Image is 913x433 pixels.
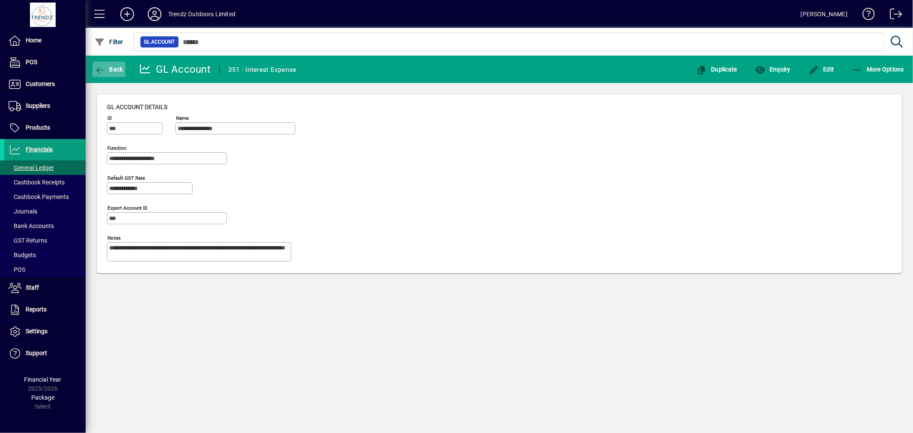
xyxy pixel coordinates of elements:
span: Suppliers [26,102,50,109]
span: GL account details [107,104,167,110]
span: Customers [26,80,55,87]
span: Support [26,350,47,356]
a: Support [4,343,86,364]
span: Cashbook Receipts [9,179,65,186]
a: POS [4,52,86,73]
span: Settings [26,328,48,335]
span: Reports [26,306,47,313]
span: Bank Accounts [9,222,54,229]
button: Back [92,62,125,77]
a: Cashbook Receipts [4,175,86,190]
span: POS [9,266,25,273]
app-page-header-button: Back [86,62,133,77]
span: Budgets [9,252,36,258]
button: Profile [141,6,168,22]
span: Staff [26,284,39,291]
span: GL Account [144,38,175,46]
a: Settings [4,321,86,342]
a: GST Returns [4,233,86,248]
a: General Ledger [4,160,86,175]
a: Cashbook Payments [4,190,86,204]
mat-label: Function [107,145,126,151]
a: Bank Accounts [4,219,86,233]
a: Suppliers [4,95,86,117]
a: Home [4,30,86,51]
mat-label: Export account ID [107,205,148,211]
a: Staff [4,277,86,299]
span: Financials [26,146,53,153]
a: Budgets [4,248,86,262]
span: General Ledger [9,164,54,171]
span: GST Returns [9,237,47,244]
button: Filter [92,34,125,50]
span: Package [31,394,54,401]
a: Customers [4,74,86,95]
span: Financial Year [24,376,62,383]
span: Enquiry [755,66,791,73]
span: Edit [809,66,834,73]
mat-label: Notes [107,235,121,241]
span: Products [26,124,50,131]
mat-label: Name [176,115,189,121]
button: Enquiry [753,62,793,77]
span: POS [26,59,37,65]
div: GL Account [139,62,211,76]
span: More Options [852,66,904,73]
a: Logout [883,2,902,30]
a: POS [4,262,86,277]
span: Duplicate [696,66,737,73]
a: Knowledge Base [856,2,875,30]
button: More Options [850,62,907,77]
div: Trendz Outdoors Limited [168,7,235,21]
span: Cashbook Payments [9,193,69,200]
mat-label: ID [107,115,112,121]
button: Edit [806,62,836,77]
span: Home [26,37,42,44]
span: Journals [9,208,37,215]
a: Reports [4,299,86,320]
div: [PERSON_NAME] [801,7,848,21]
a: Products [4,117,86,139]
div: 351 - Interest Expense [228,63,297,77]
button: Add [113,6,141,22]
span: Filter [95,39,123,45]
button: Duplicate [694,62,739,77]
mat-label: Default GST rate [107,175,145,181]
a: Journals [4,204,86,219]
span: Back [95,66,123,73]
